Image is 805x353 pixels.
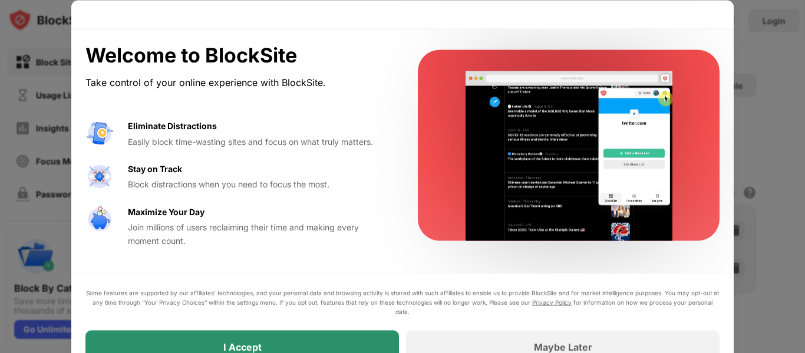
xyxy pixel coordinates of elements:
[85,43,390,67] div: Welcome to BlockSite
[534,341,592,352] div: Maybe Later
[128,205,204,218] div: Maximize Your Day
[85,162,114,190] img: value-focus.svg
[85,74,390,91] div: Take control of your online experience with BlockSite.
[85,205,114,233] img: value-safe-time.svg
[128,120,217,133] div: Eliminate Distractions
[128,135,390,148] div: Easily block time-wasting sites and focus on what truly matters.
[223,341,262,352] div: I Accept
[128,162,182,175] div: Stay on Track
[128,221,390,248] div: Join millions of users reclaiming their time and making every moment count.
[128,178,390,191] div: Block distractions when you need to focus the most.
[85,288,720,316] div: Some features are supported by our affiliates’ technologies, and your personal data and browsing ...
[532,298,572,305] a: Privacy Policy
[85,120,114,148] img: value-avoid-distractions.svg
